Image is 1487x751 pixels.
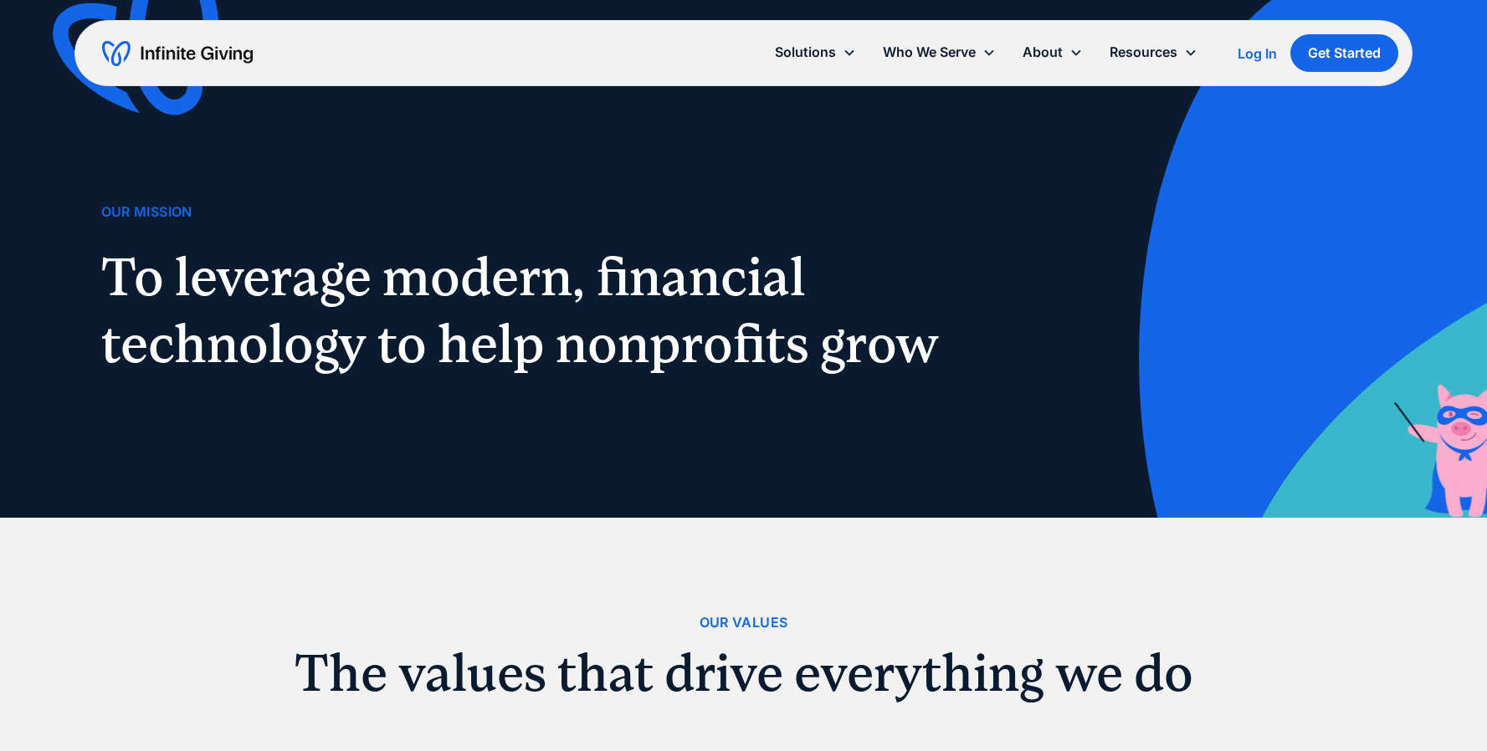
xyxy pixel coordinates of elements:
a: Log In [1238,43,1277,64]
h2: The values that drive everything we do [101,647,1387,699]
div: About [1009,34,1096,70]
div: Our Values [700,611,788,634]
div: Resources [1110,41,1177,64]
h1: To leverage modern, financial technology to help nonprofits grow [101,243,958,377]
div: Solutions [775,41,836,64]
a: home [102,40,253,67]
div: Resources [1096,34,1211,70]
div: Who We Serve [883,41,976,64]
div: Who We Serve [869,34,1009,70]
div: Our Mission [101,201,192,223]
a: Get Started [1290,34,1398,72]
div: Solutions [761,34,869,70]
div: Log In [1238,47,1277,60]
div: About [1023,41,1063,64]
